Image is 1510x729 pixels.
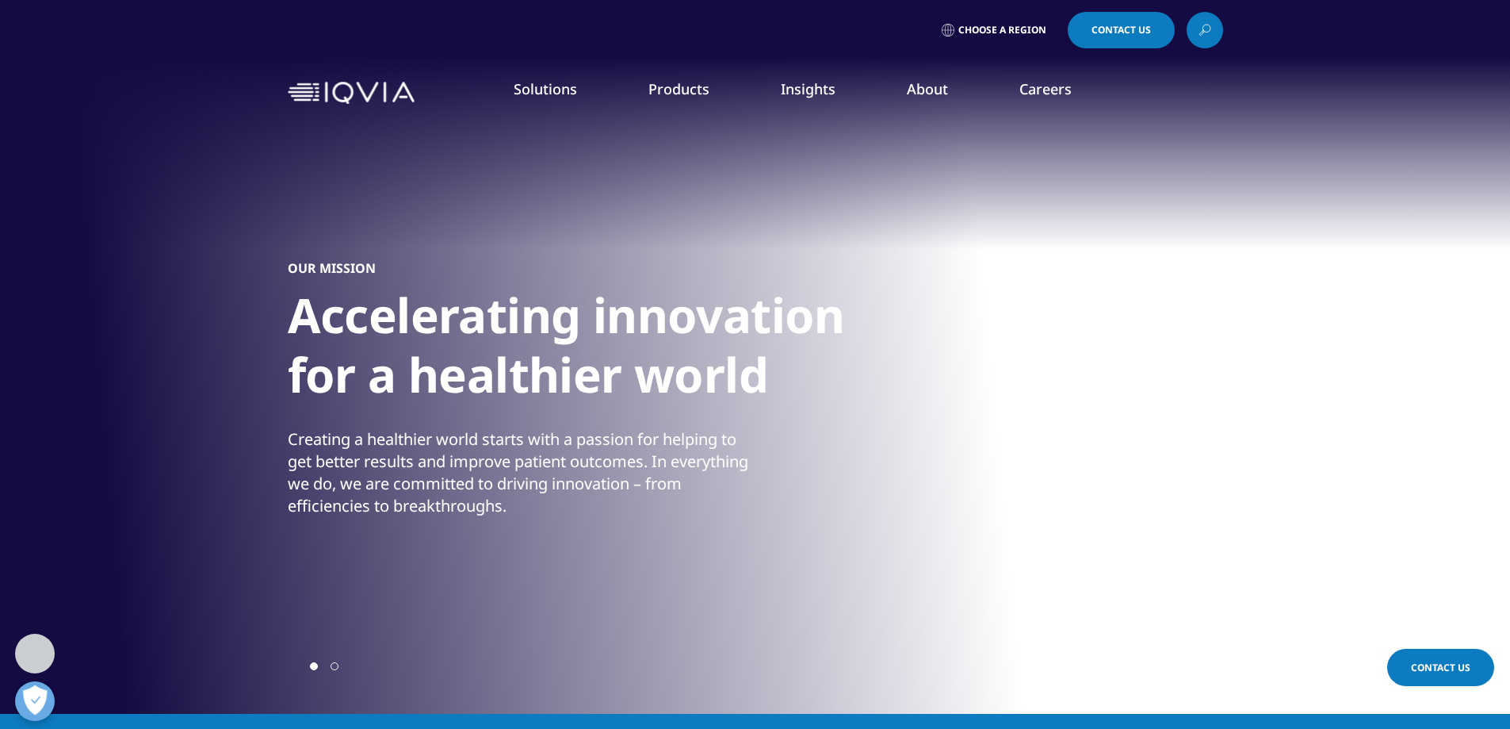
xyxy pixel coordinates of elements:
[1091,25,1151,35] span: Contact Us
[15,681,55,721] button: Open Preferences
[331,662,338,670] span: Go to slide 2
[958,24,1046,36] span: Choose a Region
[1019,79,1072,98] a: Careers
[1068,12,1175,48] a: Contact Us
[1411,661,1470,674] span: Contact Us
[288,119,1223,658] div: 1 / 2
[288,428,751,517] div: Creating a healthier world starts with a passion for helping to get better results and improve pa...
[781,79,835,98] a: Insights
[288,658,292,673] div: Previous slide
[288,286,882,414] h1: Accelerating innovation for a healthier world
[421,56,1223,130] nav: Primary
[1387,649,1494,686] a: Contact Us
[310,662,318,670] span: Go to slide 1
[357,658,361,673] div: Next slide
[648,79,709,98] a: Products
[514,79,577,98] a: Solutions
[907,79,948,98] a: About
[288,82,415,105] img: IQVIA Healthcare Information Technology and Pharma Clinical Research Company
[288,260,376,276] h5: OUR MISSION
